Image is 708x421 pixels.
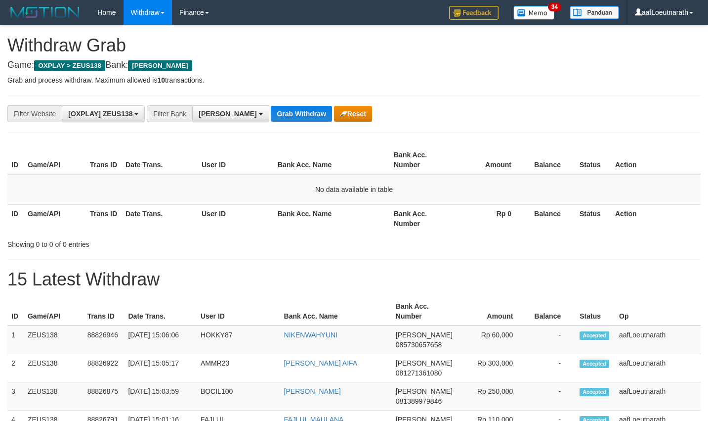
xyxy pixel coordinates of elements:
[334,106,372,122] button: Reset
[24,354,83,382] td: ZEUS138
[24,382,83,411] td: ZEUS138
[24,326,83,354] td: ZEUS138
[86,204,122,233] th: Trans ID
[528,297,576,326] th: Balance
[157,76,165,84] strong: 10
[392,297,457,326] th: Bank Acc. Number
[197,297,280,326] th: User ID
[280,297,392,326] th: Bank Acc. Name
[7,235,288,249] div: Showing 0 to 0 of 0 entries
[390,204,452,233] th: Bank Acc. Number
[83,326,125,354] td: 88826946
[452,146,526,174] th: Amount
[570,6,619,19] img: panduan.png
[7,354,24,382] td: 2
[83,297,125,326] th: Trans ID
[396,397,442,405] span: Copy 081389979846 to clipboard
[128,60,192,71] span: [PERSON_NAME]
[615,382,701,411] td: aafLoeutnarath
[197,326,280,354] td: HOKKY87
[83,354,125,382] td: 88826922
[271,106,332,122] button: Grab Withdraw
[24,204,86,233] th: Game/API
[615,297,701,326] th: Op
[124,326,196,354] td: [DATE] 15:06:06
[197,354,280,382] td: AMMR23
[197,382,280,411] td: BOCIL100
[199,110,256,118] span: [PERSON_NAME]
[513,6,555,20] img: Button%20Memo.svg
[576,204,611,233] th: Status
[576,297,615,326] th: Status
[7,146,24,174] th: ID
[7,270,701,289] h1: 15 Latest Withdraw
[611,204,701,233] th: Action
[548,2,561,11] span: 34
[396,387,453,395] span: [PERSON_NAME]
[124,354,196,382] td: [DATE] 15:05:17
[528,354,576,382] td: -
[284,331,337,339] a: NIKENWAHYUNI
[124,297,196,326] th: Date Trans.
[396,331,453,339] span: [PERSON_NAME]
[528,382,576,411] td: -
[7,60,701,70] h4: Game: Bank:
[611,146,701,174] th: Action
[147,105,192,122] div: Filter Bank
[449,6,499,20] img: Feedback.jpg
[274,204,390,233] th: Bank Acc. Name
[83,382,125,411] td: 88826875
[457,326,528,354] td: Rp 60,000
[62,105,145,122] button: [OXPLAY] ZEUS138
[192,105,269,122] button: [PERSON_NAME]
[122,146,198,174] th: Date Trans.
[7,382,24,411] td: 3
[396,341,442,349] span: Copy 085730657658 to clipboard
[580,331,609,340] span: Accepted
[580,360,609,368] span: Accepted
[580,388,609,396] span: Accepted
[526,204,576,233] th: Balance
[198,146,274,174] th: User ID
[7,204,24,233] th: ID
[457,297,528,326] th: Amount
[24,297,83,326] th: Game/API
[7,297,24,326] th: ID
[526,146,576,174] th: Balance
[284,387,341,395] a: [PERSON_NAME]
[396,369,442,377] span: Copy 081271361080 to clipboard
[615,326,701,354] td: aafLoeutnarath
[7,36,701,55] h1: Withdraw Grab
[615,354,701,382] td: aafLoeutnarath
[396,359,453,367] span: [PERSON_NAME]
[284,359,358,367] a: [PERSON_NAME] AIFA
[7,174,701,205] td: No data available in table
[34,60,105,71] span: OXPLAY > ZEUS138
[24,146,86,174] th: Game/API
[68,110,132,118] span: [OXPLAY] ZEUS138
[457,382,528,411] td: Rp 250,000
[198,204,274,233] th: User ID
[7,75,701,85] p: Grab and process withdraw. Maximum allowed is transactions.
[7,5,83,20] img: MOTION_logo.png
[124,382,196,411] td: [DATE] 15:03:59
[7,105,62,122] div: Filter Website
[7,326,24,354] td: 1
[576,146,611,174] th: Status
[528,326,576,354] td: -
[452,204,526,233] th: Rp 0
[122,204,198,233] th: Date Trans.
[274,146,390,174] th: Bank Acc. Name
[457,354,528,382] td: Rp 303,000
[390,146,452,174] th: Bank Acc. Number
[86,146,122,174] th: Trans ID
